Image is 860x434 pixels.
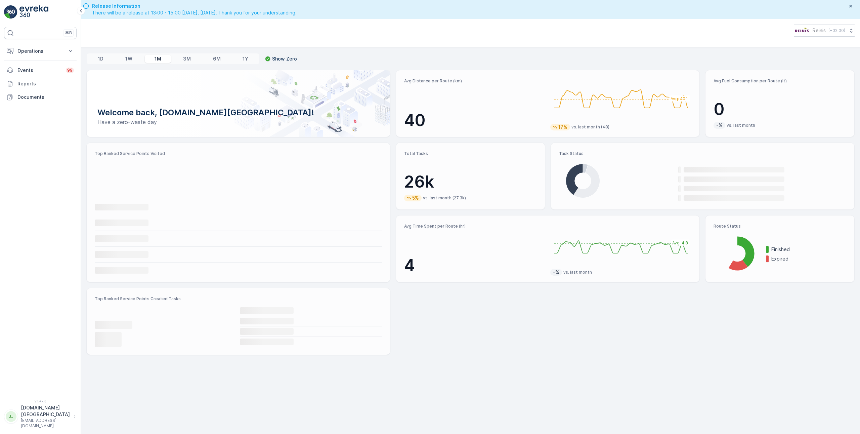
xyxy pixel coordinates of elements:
p: vs. last month (27.3k) [423,195,466,201]
a: Events99 [4,64,77,77]
p: 1W [125,55,132,62]
p: 1Y [243,55,248,62]
a: Reports [4,77,77,90]
p: 4 [404,255,545,276]
p: Avg Time Spent per Route (hr) [404,224,545,229]
p: Finished [771,246,846,253]
p: Welcome back, [DOMAIN_NAME][GEOGRAPHIC_DATA]! [97,107,379,118]
p: ⌘B [65,30,72,36]
p: 0 [714,99,846,119]
img: Reinis-Logo-Vrijstaand_Tekengebied-1-copy2_aBO4n7j.png [794,27,810,34]
p: 99 [67,68,73,73]
button: Reinis(+02:00) [794,25,855,37]
p: Top Ranked Service Points Visited [95,151,382,156]
p: Operations [17,48,63,54]
p: vs. last month [727,123,755,128]
img: logo [4,5,17,19]
a: Documents [4,90,77,104]
p: Total Tasks [404,151,537,156]
span: v 1.47.3 [4,399,77,403]
p: 40 [404,110,545,130]
button: Operations [4,44,77,58]
p: 5% [412,195,420,201]
button: JJ[DOMAIN_NAME][GEOGRAPHIC_DATA][EMAIL_ADDRESS][DOMAIN_NAME] [4,404,77,429]
p: Reinis [813,27,826,34]
p: vs. last month (48) [571,124,609,130]
img: logo_light-DOdMpM7g.png [19,5,48,19]
p: [EMAIL_ADDRESS][DOMAIN_NAME] [21,418,70,429]
p: -% [552,269,560,276]
p: -% [716,122,723,129]
p: 1D [98,55,103,62]
p: 1M [155,55,161,62]
p: Documents [17,94,74,101]
p: Show Zero [272,55,297,62]
p: 17% [558,124,568,130]
p: ( +02:00 ) [828,28,845,33]
p: 3M [183,55,191,62]
p: Have a zero-waste day [97,118,379,126]
p: vs. last month [563,270,592,275]
p: Task Status [559,151,846,156]
div: JJ [6,411,16,422]
p: Avg Fuel Consumption per Route (lt) [714,78,846,84]
span: Release Information [92,3,297,9]
p: Events [17,67,62,74]
p: [DOMAIN_NAME][GEOGRAPHIC_DATA] [21,404,70,418]
p: Route Status [714,224,846,229]
p: Reports [17,80,74,87]
p: Expired [771,255,846,262]
p: Top Ranked Service Points Created Tasks [95,296,382,302]
p: 6M [213,55,221,62]
p: 26k [404,172,537,192]
span: There will be a release at 13:00 - 15:00 [DATE], [DATE]. Thank you for your understanding. [92,9,297,16]
p: Avg Distance per Route (km) [404,78,545,84]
